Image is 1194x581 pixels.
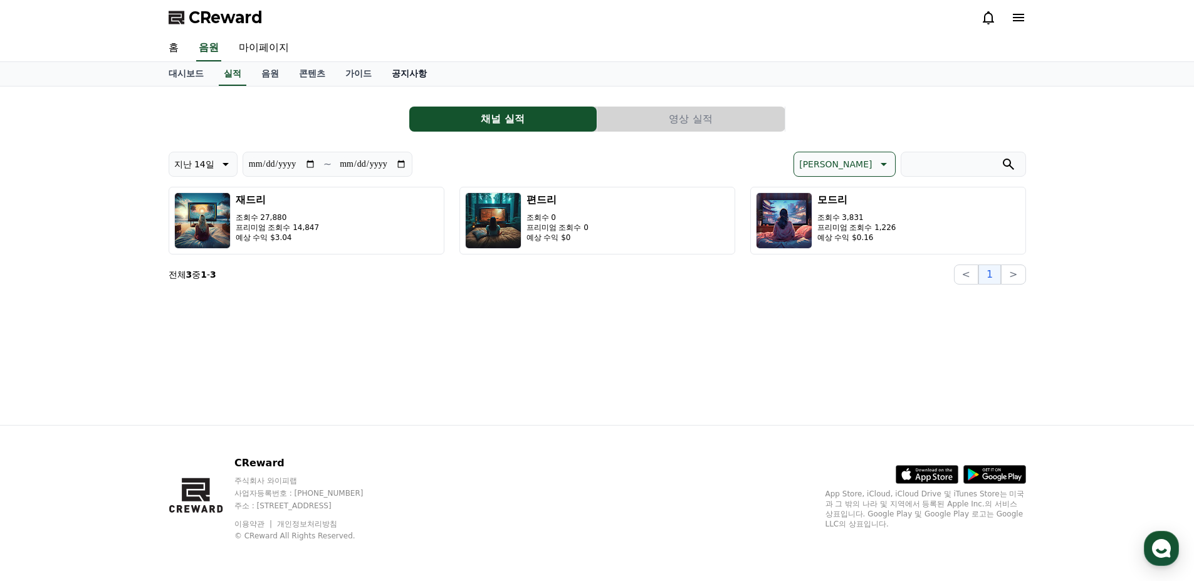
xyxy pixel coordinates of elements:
h3: 편드리 [526,192,589,207]
p: 사업자등록번호 : [PHONE_NUMBER] [234,488,387,498]
p: 주식회사 와이피랩 [234,476,387,486]
a: 홈 [4,397,83,429]
button: < [954,264,978,285]
img: 모드리 [756,192,812,249]
p: 예상 수익 $3.04 [236,233,320,243]
button: 채널 실적 [409,107,597,132]
a: 영상 실적 [597,107,785,132]
button: 영상 실적 [597,107,785,132]
strong: 1 [201,270,207,280]
strong: 3 [210,270,216,280]
a: 이용약관 [234,520,274,528]
a: 채널 실적 [409,107,597,132]
p: 예상 수익 $0.16 [817,233,896,243]
p: © CReward All Rights Reserved. [234,531,387,541]
button: 지난 14일 [169,152,238,177]
a: 공지사항 [382,62,437,86]
button: 편드리 조회수 0 프리미엄 조회수 0 예상 수익 $0 [459,187,735,254]
span: 홈 [39,416,47,426]
button: 1 [978,264,1001,285]
span: CReward [189,8,263,28]
a: 콘텐츠 [289,62,335,86]
button: [PERSON_NAME] [793,152,895,177]
button: 모드리 조회수 3,831 프리미엄 조회수 1,226 예상 수익 $0.16 [750,187,1026,254]
span: 대화 [115,417,130,427]
p: 지난 14일 [174,155,214,173]
p: 조회수 0 [526,212,589,222]
p: App Store, iCloud, iCloud Drive 및 iTunes Store는 미국과 그 밖의 나라 및 지역에서 등록된 Apple Inc.의 서비스 상표입니다. Goo... [825,489,1026,529]
a: 대화 [83,397,162,429]
span: 설정 [194,416,209,426]
a: 설정 [162,397,241,429]
h3: 모드리 [817,192,896,207]
a: 개인정보처리방침 [277,520,337,528]
a: 대시보드 [159,62,214,86]
p: 프리미엄 조회수 0 [526,222,589,233]
p: 프리미엄 조회수 1,226 [817,222,896,233]
a: 가이드 [335,62,382,86]
strong: 3 [186,270,192,280]
p: 예상 수익 $0 [526,233,589,243]
p: 조회수 3,831 [817,212,896,222]
a: 마이페이지 [229,35,299,61]
a: 홈 [159,35,189,61]
p: CReward [234,456,387,471]
a: CReward [169,8,263,28]
button: 재드리 조회수 27,880 프리미엄 조회수 14,847 예상 수익 $3.04 [169,187,444,254]
a: 음원 [196,35,221,61]
p: 주소 : [STREET_ADDRESS] [234,501,387,511]
h3: 재드리 [236,192,320,207]
p: 조회수 27,880 [236,212,320,222]
img: 재드리 [174,192,231,249]
p: 전체 중 - [169,268,216,281]
p: ~ [323,157,332,172]
p: 프리미엄 조회수 14,847 [236,222,320,233]
img: 편드리 [465,192,521,249]
p: [PERSON_NAME] [799,155,872,173]
button: > [1001,264,1025,285]
a: 음원 [251,62,289,86]
a: 실적 [219,62,246,86]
